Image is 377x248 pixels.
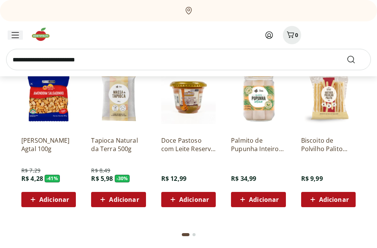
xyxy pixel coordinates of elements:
button: Adicionar [161,192,216,207]
span: R$ 5,98 [91,174,113,183]
a: Biscoito de Polvilho Palito Natural da Terra 100g [301,136,356,153]
img: Palmito de Pupunha Inteiro Natural da Terra 270g [231,69,286,124]
img: Doce Pastoso com Leite Reserva de Minas 400g [161,69,216,124]
button: Adicionar [231,192,286,207]
span: Adicionar [249,196,279,203]
span: - 30 % [115,175,130,182]
span: R$ 9,99 [301,174,323,183]
button: Go to page 2 from fs-carousel [191,225,197,244]
a: [PERSON_NAME] Agtal 100g [21,136,76,153]
span: Adicionar [109,196,139,203]
button: Carrinho [283,26,301,44]
input: search [6,49,371,70]
span: Adicionar [39,196,69,203]
span: Adicionar [319,196,349,203]
img: Biscoito de Polvilho Palito Natural da Terra 100g [301,69,356,124]
img: Hortifruti [30,27,56,42]
span: R$ 4,28 [21,174,43,183]
button: Current page from fs-carousel [180,225,191,244]
span: R$ 7,29 [21,167,40,174]
button: Submit Search [347,55,365,64]
button: Adicionar [301,192,356,207]
button: Adicionar [91,192,146,207]
a: Palmito de Pupunha Inteiro Natural da Terra 270g [231,136,286,153]
span: 0 [295,31,298,39]
a: Tapioca Natural da Terra 500g [91,136,146,153]
span: R$ 8,49 [91,167,110,174]
button: Menu [6,26,24,44]
button: Adicionar [21,192,76,207]
span: Adicionar [179,196,209,203]
span: R$ 34,99 [231,174,256,183]
span: R$ 12,99 [161,174,186,183]
span: - 41 % [45,175,60,182]
a: Doce Pastoso com Leite Reserva de Minas 400g [161,136,216,153]
img: Amendoim Salgadinho Agtal 100g [21,69,76,124]
img: Tapioca Natural da Terra 500g [91,69,146,124]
